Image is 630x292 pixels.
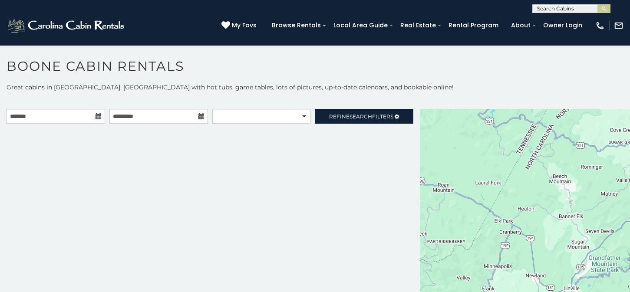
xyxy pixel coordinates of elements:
span: Search [350,113,372,120]
img: phone-regular-white.png [595,21,605,30]
img: White-1-2.png [7,17,127,34]
a: My Favs [221,21,259,30]
a: About [507,19,535,32]
img: mail-regular-white.png [614,21,623,30]
a: RefineSearchFilters [315,109,413,124]
a: Real Estate [396,19,440,32]
a: Local Area Guide [329,19,392,32]
a: Browse Rentals [267,19,325,32]
a: Rental Program [444,19,503,32]
span: Refine Filters [329,113,393,120]
a: Owner Login [539,19,587,32]
span: My Favs [232,21,257,30]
